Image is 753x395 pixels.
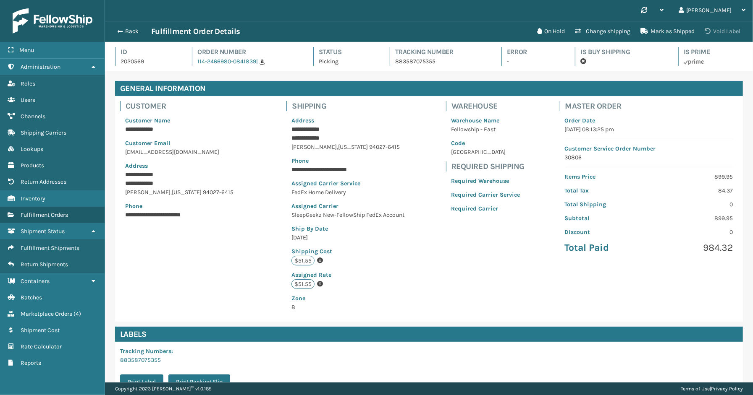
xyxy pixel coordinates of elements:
span: 8 [291,294,406,311]
span: [PERSON_NAME] [125,189,171,196]
h4: Customer [126,101,252,111]
a: Privacy Policy [711,386,743,392]
span: Users [21,96,35,104]
span: Products [21,162,44,169]
p: Phone [291,156,406,165]
p: [GEOGRAPHIC_DATA] [451,148,520,156]
p: 899.95 [654,172,733,181]
span: , [171,189,172,196]
p: Warehouse Name [451,116,520,125]
p: Discount [565,228,644,236]
span: Fulfillment Shipments [21,244,79,252]
span: Address [125,162,148,169]
span: , [337,143,338,151]
p: Order Date [565,116,733,125]
p: 84.37 [654,186,733,195]
h4: Error [507,47,560,57]
span: Return Addresses [21,178,66,185]
p: Required Warehouse [451,177,520,185]
h4: Is Prime [684,47,743,57]
span: Menu [19,47,34,54]
p: 2020569 [121,57,177,66]
p: [EMAIL_ADDRESS][DOMAIN_NAME] [125,148,247,156]
h4: Required Shipping [451,161,525,172]
p: Total Shipping [565,200,644,209]
p: SleepGeekz New-FellowShip FedEx Account [291,210,406,219]
p: Zone [291,294,406,303]
h4: Tracking Number [395,47,486,57]
h4: Status [319,47,375,57]
span: Batches [21,294,42,301]
button: Print Label [120,374,163,390]
span: Inventory [21,195,45,202]
h4: Is Buy Shipping [580,47,663,57]
p: Code [451,139,520,148]
span: | [256,58,258,65]
h4: Master Order [565,101,738,111]
span: Channels [21,113,45,120]
img: logo [13,8,92,34]
button: Mark as Shipped [635,23,700,40]
span: Shipping Carriers [21,129,66,136]
p: Phone [125,202,247,210]
p: Assigned Carrier Service [291,179,406,188]
button: On Hold [532,23,570,40]
h4: Labels [115,327,743,342]
i: Mark as Shipped [640,28,648,34]
span: Marketplace Orders [21,310,72,317]
p: Customer Name [125,116,247,125]
span: 94027-6415 [369,143,400,151]
span: Administration [21,63,60,70]
p: Customer Email [125,139,247,148]
a: 114-2466980-0841839 [197,58,256,65]
p: $51.55 [291,279,315,289]
span: Roles [21,80,35,87]
button: Back [113,28,151,35]
span: Lookups [21,146,43,153]
p: Shipping Cost [291,247,406,256]
span: [PERSON_NAME] [291,143,337,151]
button: Print Packing Slip [168,374,230,390]
a: Terms of Use [681,386,710,392]
span: Fulfillment Orders [21,211,68,218]
p: 883587075355 [395,57,486,66]
p: 30806 [565,153,733,162]
span: Containers [21,278,50,285]
p: Total Paid [565,242,644,254]
i: VOIDLABEL [705,28,711,34]
span: Reports [21,359,41,366]
p: Fellowship - East [451,125,520,134]
p: Subtotal [565,214,644,223]
span: ( 4 ) [73,310,81,317]
p: 0 [654,200,733,209]
p: Copyright 2023 [PERSON_NAME]™ v 1.0.185 [115,382,212,395]
span: 94027-6415 [203,189,234,196]
h3: Fulfillment Order Details [151,26,240,36]
span: Address [291,117,314,124]
a: 883587075355 [120,356,161,364]
span: Return Shipments [21,261,68,268]
p: Ship By Date [291,224,406,233]
span: [US_STATE] [338,143,368,151]
button: Void Label [700,23,745,40]
p: FedEx Home Delivery [291,188,406,197]
p: 984.32 [654,242,733,254]
span: Rate Calculator [21,343,62,350]
span: Shipment Status [21,228,65,235]
p: Assigned Carrier [291,202,406,210]
p: $51.55 [291,256,315,265]
p: [DATE] 08:13:25 pm [565,125,733,134]
h4: Id [121,47,177,57]
p: 0 [654,228,733,236]
span: [US_STATE] [172,189,202,196]
p: 899.95 [654,214,733,223]
p: Assigned Rate [291,270,406,279]
p: Items Price [565,172,644,181]
p: Required Carrier [451,204,520,213]
p: - [507,57,560,66]
p: Customer Service Order Number [565,144,733,153]
a: | [256,58,265,65]
p: Required Carrier Service [451,190,520,199]
i: On Hold [537,28,542,34]
span: Tracking Numbers : [120,348,173,355]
